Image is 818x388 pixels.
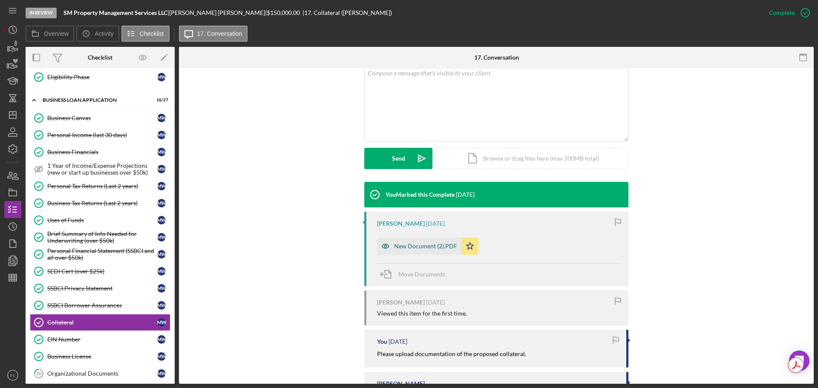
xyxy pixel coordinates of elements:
div: In Review [26,8,57,18]
div: You [377,338,387,345]
div: 18 / 27 [153,98,168,103]
div: Send [392,148,405,169]
a: SSBCI Borrower AssurancesMW [30,297,170,314]
button: Move Documents [377,264,454,285]
a: Personal Tax Returns (Last 2 years)MW [30,178,170,195]
a: Brief Summary of Info Needed for Underwriting (over $50k)MW [30,229,170,246]
div: M W [157,148,166,156]
label: Overview [44,30,69,37]
div: 17. Conversation [474,54,519,61]
label: 17. Conversation [197,30,242,37]
div: Brief Summary of Info Needed for Underwriting (over $50k) [47,230,157,244]
div: M W [157,182,166,190]
div: Viewed this item for the first time. [377,310,467,317]
a: Business CanvasMW [30,109,170,126]
button: Complete [760,4,814,21]
time: 2025-07-14 15:33 [456,191,475,198]
div: M W [157,301,166,310]
div: | [63,9,169,16]
a: Personal Financial Statement (SSBCI and all over $50k)MW [30,246,170,263]
span: Move Documents [398,270,445,278]
a: SSBCI Privacy StatementMW [30,280,170,297]
div: Business License [47,353,157,360]
a: Business Tax Returns (Last 2 years)MW [30,195,170,212]
div: M W [157,131,166,139]
label: Activity [95,30,113,37]
div: M W [157,216,166,224]
div: Personal Tax Returns (Last 2 years) [47,183,157,190]
a: CollateralMW [30,314,170,331]
div: Collateral [47,319,157,326]
div: | 17. Collateral ([PERSON_NAME]) [302,9,392,16]
time: 2025-07-03 20:06 [426,220,445,227]
button: Overview [26,26,74,42]
div: M W [157,199,166,207]
a: SEDI Cert (over $25k)MW [30,263,170,280]
div: [PERSON_NAME] [PERSON_NAME] | [169,9,267,16]
div: M W [157,267,166,276]
button: 17. Conversation [179,26,248,42]
div: Personal Income (last 30 days) [47,132,157,138]
div: M W [157,352,166,361]
text: FC [10,373,16,378]
a: 20Organizational DocumentsMW [30,365,170,382]
div: Eligibility Phase [47,74,157,80]
div: [PERSON_NAME] [377,380,425,387]
mark: Please upload documentation of the proposed collateral. [377,350,526,357]
div: M W [157,318,166,327]
button: Send [364,148,432,169]
a: Business LicenseMW [30,348,170,365]
div: M W [157,233,166,241]
div: New Document (2).PDF [394,243,457,250]
div: Business Canvas [47,115,157,121]
div: You Marked this Complete [386,191,455,198]
div: M W [157,369,166,378]
b: SM Property Management Services LLC [63,9,167,16]
label: Checklist [140,30,164,37]
div: [PERSON_NAME] [377,220,425,227]
a: 1 Year of Income/Expense Projections (new or start up businesses over $50k)MW [30,161,170,178]
div: Organizational Documents [47,370,157,377]
tspan: 20 [36,371,42,376]
div: M W [157,335,166,344]
div: SSBCI Privacy Statement [47,285,157,292]
div: $150,000.00 [267,9,302,16]
div: EIN Number [47,336,157,343]
div: M W [157,114,166,122]
div: [PERSON_NAME] [377,299,425,306]
div: SEDI Cert (over $25k) [47,268,157,275]
div: Personal Financial Statement (SSBCI and all over $50k) [47,247,157,261]
time: 2025-07-01 20:20 [426,299,445,306]
a: Business FinancialsMW [30,144,170,161]
div: Business Tax Returns (Last 2 years) [47,200,157,207]
a: Personal Income (last 30 days)MW [30,126,170,144]
a: Uses of FundsMW [30,212,170,229]
div: BUSINESS LOAN APPLICATION [43,98,147,103]
div: Business Financials [47,149,157,155]
a: EIN NumberMW [30,331,170,348]
button: FC [4,367,21,384]
div: M W [157,250,166,259]
div: Uses of Funds [47,217,157,224]
a: Eligibility PhaseMW [30,69,170,86]
div: Open Intercom Messenger [789,351,809,371]
div: SSBCI Borrower Assurances [47,302,157,309]
div: M W [157,73,166,81]
div: M W [157,284,166,293]
time: 2025-07-01 18:28 [389,338,407,345]
div: M W [157,165,166,173]
div: Complete [769,4,795,21]
button: Activity [76,26,119,42]
div: Checklist [88,54,112,61]
div: 1 Year of Income/Expense Projections (new or start up businesses over $50k) [47,162,157,176]
button: Checklist [121,26,170,42]
button: New Document (2).PDF [377,238,478,255]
